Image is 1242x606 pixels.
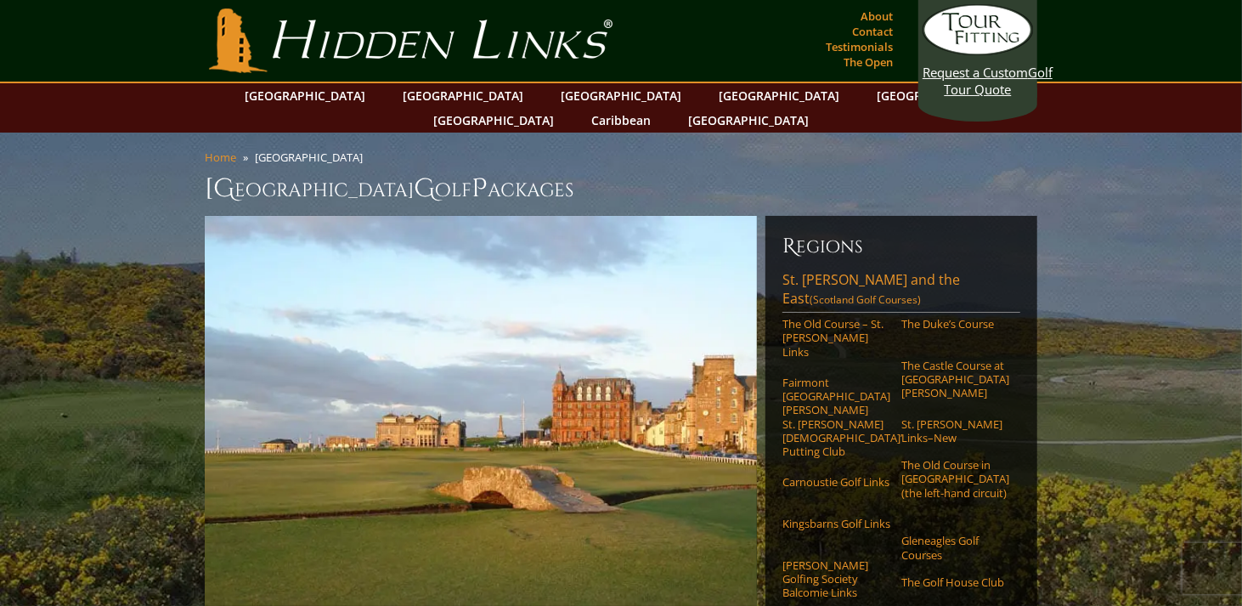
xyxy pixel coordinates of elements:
a: [GEOGRAPHIC_DATA] [680,108,817,133]
a: Caribbean [583,108,659,133]
span: (Scotland Golf Courses) [810,292,921,307]
a: About [856,4,897,28]
a: Contact [848,20,897,43]
a: Request a CustomGolf Tour Quote [923,4,1033,98]
a: The Old Course – St. [PERSON_NAME] Links [782,317,890,359]
a: St. [PERSON_NAME] [DEMOGRAPHIC_DATA]’ Putting Club [782,417,890,459]
a: [GEOGRAPHIC_DATA] [394,83,532,108]
span: G [414,172,435,206]
a: Home [205,150,236,165]
a: [GEOGRAPHIC_DATA] [710,83,848,108]
a: Gleneagles Golf Courses [901,534,1009,562]
a: Testimonials [821,35,897,59]
a: Carnoustie Golf Links [782,475,890,489]
a: [GEOGRAPHIC_DATA] [236,83,374,108]
h6: Regions [782,233,1020,260]
a: [GEOGRAPHIC_DATA] [868,83,1006,108]
a: [PERSON_NAME] Golfing Society Balcomie Links [782,558,890,600]
a: St. [PERSON_NAME] and the East(Scotland Golf Courses) [782,270,1020,313]
a: The Duke’s Course [901,317,1009,331]
a: Kingsbarns Golf Links [782,517,890,530]
a: St. [PERSON_NAME] Links–New [901,417,1009,445]
a: Fairmont [GEOGRAPHIC_DATA][PERSON_NAME] [782,376,890,417]
a: The Castle Course at [GEOGRAPHIC_DATA][PERSON_NAME] [901,359,1009,400]
span: Request a Custom [923,64,1028,81]
h1: [GEOGRAPHIC_DATA] olf ackages [205,172,1037,206]
a: The Open [839,50,897,74]
a: [GEOGRAPHIC_DATA] [425,108,562,133]
span: P [471,172,488,206]
a: The Golf House Club [901,575,1009,589]
a: [GEOGRAPHIC_DATA] [552,83,690,108]
a: The Old Course in [GEOGRAPHIC_DATA] (the left-hand circuit) [901,458,1009,500]
li: [GEOGRAPHIC_DATA] [255,150,370,165]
